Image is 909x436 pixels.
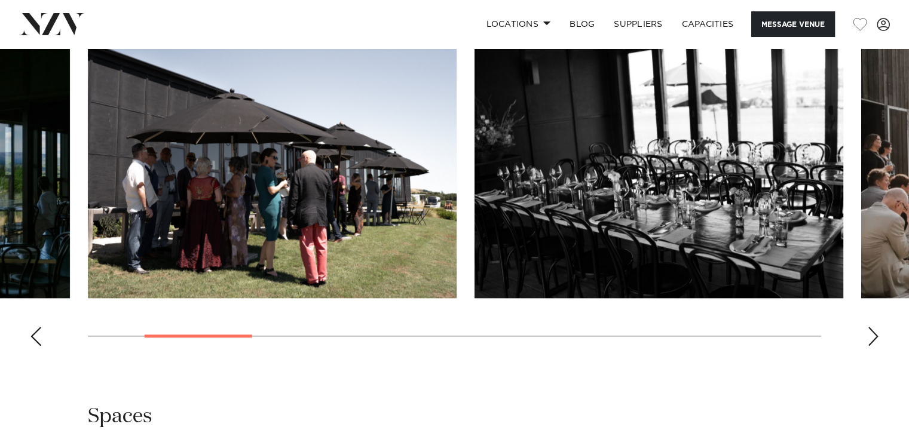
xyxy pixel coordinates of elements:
[751,11,835,37] button: Message Venue
[604,11,672,37] a: SUPPLIERS
[88,27,457,298] swiper-slide: 2 / 13
[560,11,604,37] a: BLOG
[88,403,152,430] h2: Spaces
[672,11,743,37] a: Capacities
[19,13,84,35] img: nzv-logo.png
[476,11,560,37] a: Locations
[475,27,843,298] swiper-slide: 3 / 13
